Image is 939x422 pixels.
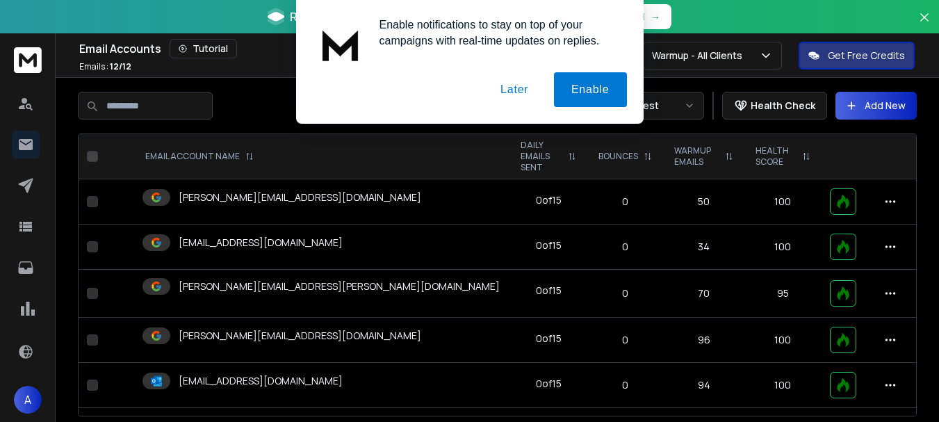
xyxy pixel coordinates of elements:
[744,363,822,408] td: 100
[368,17,627,49] div: Enable notifications to stay on top of your campaigns with real-time updates on replies.
[179,190,421,204] p: [PERSON_NAME][EMAIL_ADDRESS][DOMAIN_NAME]
[536,193,562,207] div: 0 of 15
[596,333,655,347] p: 0
[596,195,655,209] p: 0
[756,145,797,168] p: HEALTH SCORE
[596,240,655,254] p: 0
[536,284,562,298] div: 0 of 15
[536,238,562,252] div: 0 of 15
[179,329,421,343] p: [PERSON_NAME][EMAIL_ADDRESS][DOMAIN_NAME]
[536,332,562,346] div: 0 of 15
[674,145,719,168] p: WARMUP EMAILS
[598,151,638,162] p: BOUNCES
[313,17,368,72] img: notification icon
[14,386,42,414] button: A
[483,72,546,107] button: Later
[596,378,655,392] p: 0
[179,236,343,250] p: [EMAIL_ADDRESS][DOMAIN_NAME]
[663,363,744,408] td: 94
[179,279,500,293] p: [PERSON_NAME][EMAIL_ADDRESS][PERSON_NAME][DOMAIN_NAME]
[744,225,822,270] td: 100
[663,318,744,363] td: 96
[179,374,343,388] p: [EMAIL_ADDRESS][DOMAIN_NAME]
[536,377,562,391] div: 0 of 15
[145,151,254,162] div: EMAIL ACCOUNT NAME
[663,225,744,270] td: 34
[744,179,822,225] td: 100
[663,270,744,318] td: 70
[596,286,655,300] p: 0
[554,72,627,107] button: Enable
[744,318,822,363] td: 100
[663,179,744,225] td: 50
[744,270,822,318] td: 95
[521,140,562,173] p: DAILY EMAILS SENT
